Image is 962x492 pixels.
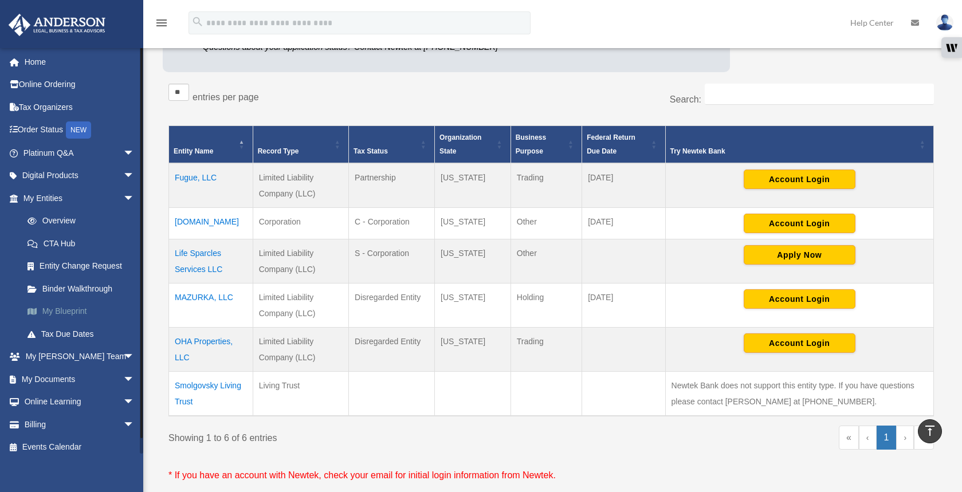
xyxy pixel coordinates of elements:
a: My [PERSON_NAME] Teamarrow_drop_down [8,345,152,368]
th: Record Type: Activate to sort [253,126,348,164]
span: Business Purpose [516,133,546,155]
div: Try Newtek Bank [670,144,916,158]
a: Binder Walkthrough [16,277,152,300]
td: [DATE] [582,163,665,208]
a: CTA Hub [16,232,152,255]
a: Billingarrow_drop_down [8,413,152,436]
i: menu [155,16,168,30]
a: Online Ordering [8,73,152,96]
td: [US_STATE] [435,239,511,284]
a: Next [896,426,914,450]
a: Order StatusNEW [8,119,152,142]
td: Newtek Bank does not support this entity type. If you have questions please contact [PERSON_NAME]... [665,372,933,416]
td: Other [511,208,582,239]
a: My Documentsarrow_drop_down [8,368,152,391]
span: Record Type [258,147,299,155]
td: Trading [511,163,582,208]
td: [DATE] [582,208,665,239]
td: Other [511,239,582,284]
a: Account Login [744,294,855,303]
a: My Blueprint [16,300,152,323]
a: Account Login [744,174,855,183]
td: Limited Liability Company (LLC) [253,239,348,284]
a: Platinum Q&Aarrow_drop_down [8,141,152,164]
button: Apply Now [744,245,855,265]
td: [DOMAIN_NAME] [169,208,253,239]
img: User Pic [936,14,953,31]
a: Overview [16,210,146,233]
p: * If you have an account with Newtek, check your email for initial login information from Newtek. [168,467,934,483]
td: [US_STATE] [435,163,511,208]
i: vertical_align_top [923,424,937,438]
a: Account Login [744,218,855,227]
th: Tax Status: Activate to sort [349,126,435,164]
span: arrow_drop_down [123,391,146,414]
a: 1 [877,426,897,450]
a: First [839,426,859,450]
a: Tax Organizers [8,96,152,119]
button: Account Login [744,170,855,189]
th: Try Newtek Bank : Activate to sort [665,126,933,164]
label: entries per page [193,92,259,102]
td: [US_STATE] [435,208,511,239]
th: Federal Return Due Date: Activate to sort [582,126,665,164]
i: search [191,15,204,28]
td: Limited Liability Company (LLC) [253,284,348,328]
span: arrow_drop_down [123,187,146,210]
td: [US_STATE] [435,328,511,372]
a: Entity Change Request [16,255,152,278]
th: Business Purpose: Activate to sort [511,126,582,164]
a: Home [8,50,152,73]
button: Account Login [744,214,855,233]
span: arrow_drop_down [123,141,146,165]
span: Tax Status [354,147,388,155]
td: Disregarded Entity [349,284,435,328]
td: Disregarded Entity [349,328,435,372]
td: Smolgovsky Living Trust [169,372,253,416]
span: Organization State [439,133,481,155]
a: My Entitiesarrow_drop_down [8,187,152,210]
td: [US_STATE] [435,284,511,328]
button: Account Login [744,333,855,353]
span: arrow_drop_down [123,345,146,369]
td: Limited Liability Company (LLC) [253,328,348,372]
th: Entity Name: Activate to invert sorting [169,126,253,164]
div: NEW [66,121,91,139]
td: Limited Liability Company (LLC) [253,163,348,208]
a: Events Calendar [8,436,152,459]
a: Account Login [744,338,855,347]
span: arrow_drop_down [123,164,146,188]
div: Showing 1 to 6 of 6 entries [168,426,543,446]
span: Federal Return Due Date [587,133,635,155]
th: Organization State: Activate to sort [435,126,511,164]
td: Life Sparcles Services LLC [169,239,253,284]
a: Digital Productsarrow_drop_down [8,164,152,187]
span: Entity Name [174,147,213,155]
td: S - Corporation [349,239,435,284]
td: Trading [511,328,582,372]
a: menu [155,20,168,30]
a: vertical_align_top [918,419,942,443]
a: Previous [859,426,877,450]
td: MAZURKA, LLC [169,284,253,328]
td: [DATE] [582,284,665,328]
a: Tax Due Dates [16,322,152,345]
a: Online Learningarrow_drop_down [8,391,152,414]
span: arrow_drop_down [123,368,146,391]
img: Anderson Advisors Platinum Portal [5,14,109,36]
td: Fugue, LLC [169,163,253,208]
td: C - Corporation [349,208,435,239]
span: arrow_drop_down [123,413,146,436]
label: Search: [670,95,701,104]
a: Last [914,426,934,450]
button: Account Login [744,289,855,309]
td: OHA Properties, LLC [169,328,253,372]
td: Corporation [253,208,348,239]
td: Holding [511,284,582,328]
td: Living Trust [253,372,348,416]
td: Partnership [349,163,435,208]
